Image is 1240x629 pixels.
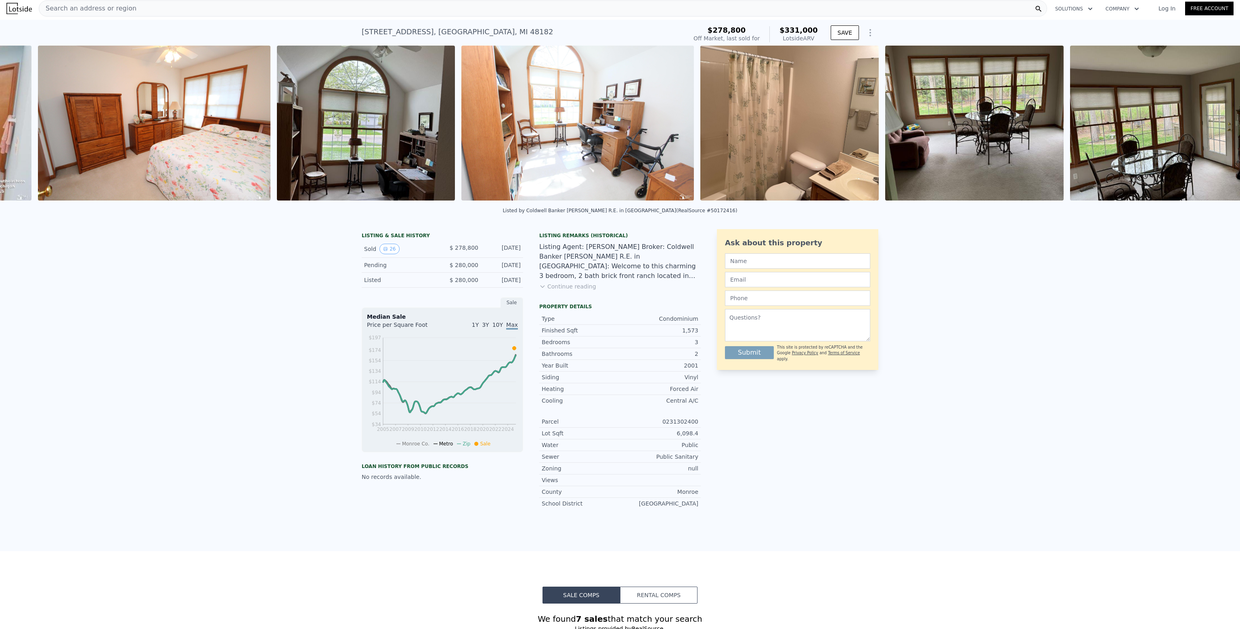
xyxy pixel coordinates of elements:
div: Lot Sqft [542,429,620,437]
tspan: $197 [369,335,381,341]
input: Name [725,253,870,269]
tspan: 2012 [427,426,439,432]
div: Year Built [542,362,620,370]
div: 0231302400 [620,418,698,426]
div: [DATE] [485,244,521,254]
span: 1Y [472,322,479,328]
tspan: 2009 [402,426,414,432]
img: Sale: 142956390 Parcel: 119484000 [700,46,879,201]
div: County [542,488,620,496]
div: Water [542,441,620,449]
div: [STREET_ADDRESS] , [GEOGRAPHIC_DATA] , MI 48182 [362,26,553,38]
div: [DATE] [485,276,521,284]
tspan: 2007 [390,426,402,432]
div: [DATE] [485,261,521,269]
div: Heating [542,385,620,393]
button: Solutions [1049,2,1099,16]
img: Lotside [6,3,32,14]
div: No records available. [362,473,523,481]
div: Off Market, last sold for [693,34,760,42]
tspan: $34 [372,422,381,427]
div: Siding [542,373,620,381]
div: Sold [364,244,436,254]
div: Public [620,441,698,449]
div: Type [542,315,620,323]
button: Show Options [862,25,878,41]
tspan: 2010 [414,426,427,432]
tspan: 2018 [464,426,477,432]
div: 3 [620,338,698,346]
tspan: $154 [369,358,381,364]
tspan: $134 [369,368,381,374]
img: Sale: 142956390 Parcel: 119484000 [277,46,455,201]
tspan: 2020 [477,426,489,432]
div: Views [542,476,620,484]
span: Metro [439,441,453,447]
div: Forced Air [620,385,698,393]
div: 2 [620,350,698,358]
div: Pending [364,261,436,269]
div: [GEOGRAPHIC_DATA] [620,499,698,508]
div: LISTING & SALE HISTORY [362,232,523,240]
button: Sale Comps [542,587,620,604]
div: Vinyl [620,373,698,381]
span: $278,800 [708,26,746,34]
div: Sale [501,297,523,308]
div: 1,573 [620,326,698,334]
div: 6,098.4 [620,429,698,437]
div: Monroe [620,488,698,496]
tspan: 2005 [377,426,390,432]
a: Terms of Service [828,351,860,355]
div: Finished Sqft [542,326,620,334]
input: Email [725,272,870,287]
span: $331,000 [779,26,818,34]
div: Lotside ARV [779,34,818,42]
span: Sale [480,441,490,447]
tspan: $74 [372,400,381,406]
img: Sale: 142956390 Parcel: 119484000 [885,46,1064,201]
div: School District [542,499,620,508]
div: Price per Square Foot [367,321,442,334]
span: $ 280,000 [450,277,478,283]
div: Sewer [542,453,620,461]
a: Privacy Policy [792,351,818,355]
button: View historical data [379,244,399,254]
tspan: 2022 [489,426,502,432]
tspan: $114 [369,379,381,385]
div: Listing Agent: [PERSON_NAME] Broker: Coldwell Banker [PERSON_NAME] R.E. in [GEOGRAPHIC_DATA]: Wel... [539,242,701,281]
img: Sale: 142956390 Parcel: 119484000 [461,46,694,201]
button: Continue reading [539,282,596,290]
div: Listing Remarks (Historical) [539,232,701,239]
span: Search an address or region [39,4,136,13]
div: Median Sale [367,313,518,321]
div: Bedrooms [542,338,620,346]
span: 3Y [482,322,489,328]
tspan: 2016 [452,426,464,432]
div: 2001 [620,362,698,370]
span: $ 280,000 [450,262,478,268]
div: Central A/C [620,397,698,405]
tspan: $54 [372,411,381,416]
span: Monroe Co. [402,441,429,447]
button: Company [1099,2,1146,16]
div: Condominium [620,315,698,323]
button: SAVE [831,25,859,40]
a: Free Account [1185,2,1234,15]
div: This site is protected by reCAPTCHA and the Google and apply. [777,345,870,362]
img: Sale: 142956390 Parcel: 119484000 [38,46,270,201]
span: 10Y [492,322,503,328]
div: Property details [539,303,701,310]
input: Phone [725,290,870,306]
div: Cooling [542,397,620,405]
button: Submit [725,346,774,359]
span: $ 278,800 [450,244,478,251]
div: Listed by Coldwell Banker [PERSON_NAME] R.E. in [GEOGRAPHIC_DATA] (RealSource #50172416) [503,208,737,213]
button: Rental Comps [620,587,697,604]
span: Max [506,322,518,330]
div: Ask about this property [725,237,870,249]
span: Zip [463,441,470,447]
div: Loan history from public records [362,463,523,470]
tspan: $94 [372,390,381,395]
div: Parcel [542,418,620,426]
div: Public Sanitary [620,453,698,461]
